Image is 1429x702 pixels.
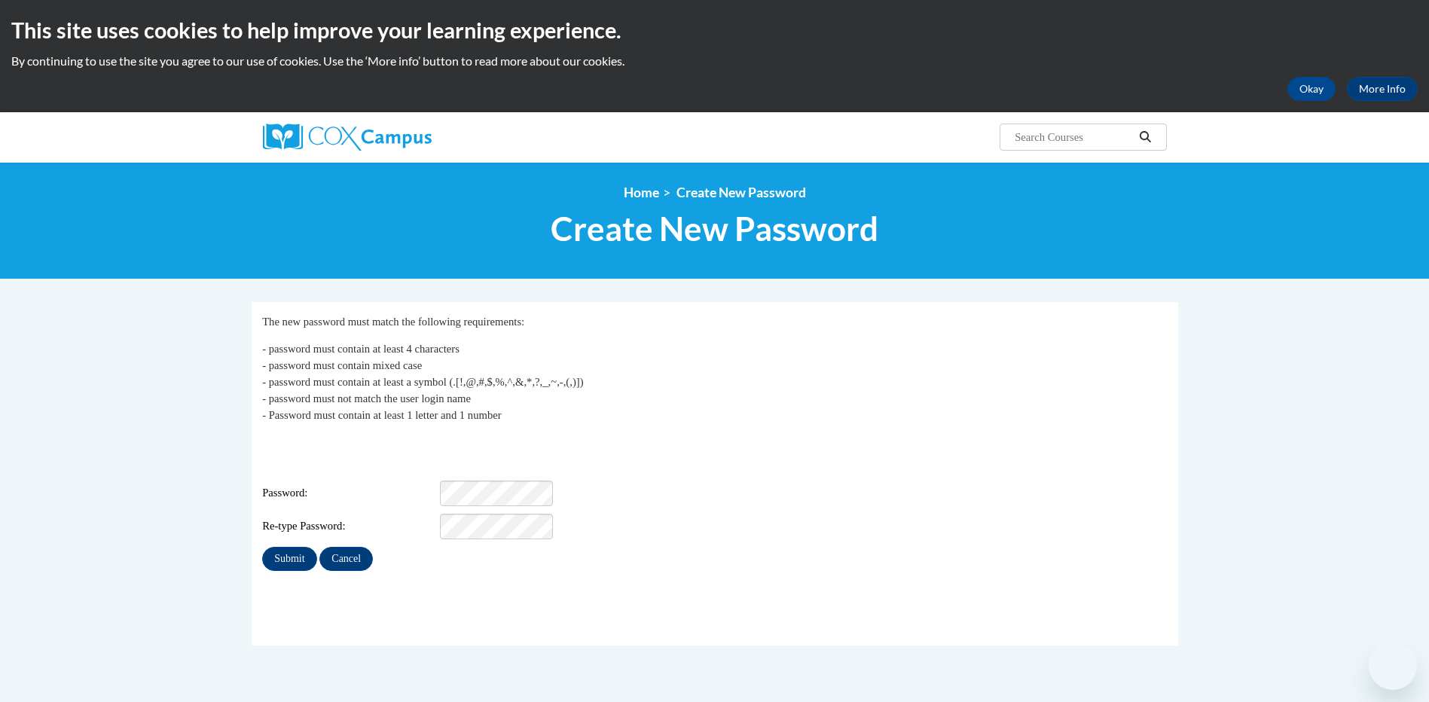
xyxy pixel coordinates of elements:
button: Search [1134,128,1156,146]
input: Search Courses [1013,128,1134,146]
p: By continuing to use the site you agree to our use of cookies. Use the ‘More info’ button to read... [11,53,1418,69]
h2: This site uses cookies to help improve your learning experience. [11,15,1418,45]
span: Re-type Password: [262,518,437,535]
iframe: Button to launch messaging window [1369,642,1417,690]
img: Cox Campus [263,124,432,151]
input: Cancel [319,547,373,571]
span: Create New Password [551,209,878,249]
span: Create New Password [676,185,806,200]
span: Password: [262,485,437,502]
span: - password must contain at least 4 characters - password must contain mixed case - password must ... [262,343,583,421]
button: Okay [1287,77,1336,101]
a: Cox Campus [263,124,549,151]
input: Submit [262,547,316,571]
a: Home [624,185,659,200]
span: The new password must match the following requirements: [262,316,524,328]
a: More Info [1347,77,1418,101]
